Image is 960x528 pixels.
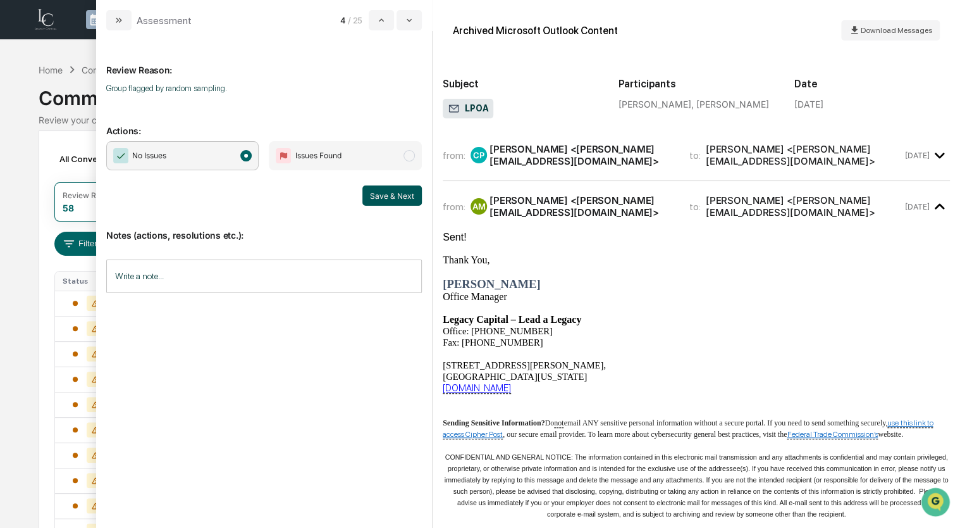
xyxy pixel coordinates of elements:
[443,326,553,336] span: Office: [PHONE_NUMBER]
[689,201,701,213] span: to:
[132,149,166,162] span: No Issues
[878,430,903,439] span: website.
[92,161,102,171] div: 🗄️
[471,147,487,163] div: CP
[489,194,674,218] div: [PERSON_NAME] <[PERSON_NAME][EMAIL_ADDRESS][DOMAIN_NAME]>
[787,430,878,439] a: Federal Trade Commission’s
[13,161,23,171] div: 🖐️
[443,360,606,370] span: [STREET_ADDRESS][PERSON_NAME],
[706,143,902,167] div: [PERSON_NAME] <[PERSON_NAME][EMAIL_ADDRESS][DOMAIN_NAME]>
[489,143,674,167] div: [PERSON_NAME] <[PERSON_NAME][EMAIL_ADDRESS][DOMAIN_NAME]>
[43,110,160,120] div: We're available if you need us!
[215,101,230,116] button: Start new chat
[106,84,422,93] p: Group flagged by random sampling.
[443,78,598,90] h2: Subject
[618,78,774,90] h2: Participants
[13,97,35,120] img: 1746055101610-c473b297-6a78-478c-a979-82029cc54cd1
[445,453,949,518] span: CONFIDENTIAL AND GENERAL NOTICE: The information contained in this electronic mail transmission a...
[126,215,153,224] span: Pylon
[63,191,123,200] div: Review Required
[87,154,162,177] a: 🗄️Attestations
[443,372,587,382] span: [GEOGRAPHIC_DATA][US_STATE]
[904,202,929,211] time: Friday, October 10, 2025 at 12:47:42 PM
[443,149,465,161] span: from:
[471,198,487,215] div: AM
[113,148,128,163] img: Checkmark
[82,65,184,75] div: Communications Archive
[448,103,488,115] span: LPOA
[39,115,922,125] div: Review your communication records across channels
[25,160,82,172] span: Preclearance
[63,203,74,213] div: 58
[55,272,122,291] th: Status
[30,8,61,32] img: logo
[554,418,563,428] u: not
[618,99,774,110] div: [PERSON_NAME], [PERSON_NAME]
[443,337,543,348] span: Fax: [PHONE_NUMBER]
[39,65,63,75] div: Home
[706,194,902,218] div: [PERSON_NAME] <[PERSON_NAME][EMAIL_ADDRESS][DOMAIN_NAME]>
[794,78,950,90] h2: Date
[861,26,932,35] span: Download Messages
[13,185,23,195] div: 🔎
[340,15,345,25] span: 4
[39,77,922,110] div: Communications Archive
[362,185,422,206] button: Save & Next
[106,215,422,241] p: Notes (actions, resolutions etc.):
[443,201,465,213] span: from:
[443,418,545,427] b: Sending Sensitive Information?
[794,99,823,110] div: [DATE]
[106,49,422,75] p: Review Reason:
[8,154,87,177] a: 🖐️Preclearance
[443,291,507,302] span: Office Manager
[43,97,207,110] div: Start new chat
[106,110,422,136] p: Actions:
[348,15,366,25] span: / 25
[443,418,887,427] span: Do email ANY sensitive personal information without a secure portal. If you need to send somethin...
[13,27,230,47] p: How can we help?
[841,20,940,41] button: Download Messages
[443,232,950,243] div: Sent!
[503,430,787,439] span: , our secure email provider. To learn more about cybersecurity general best practices, visit the
[276,148,291,163] img: Flag
[920,486,954,520] iframe: Open customer support
[25,184,80,196] span: Data Lookup
[443,314,581,325] b: Legacy Capital – Lead a Legacy
[89,214,153,224] a: Powered byPylon
[54,149,150,169] div: All Conversations
[295,149,341,162] span: Issues Found
[689,149,701,161] span: to:
[904,151,929,160] time: Friday, October 10, 2025 at 12:32:04 PM
[453,25,618,37] div: Archived Microsoft Outlook Content
[443,255,489,265] span: Thank You,
[137,15,192,27] div: Assessment
[443,277,540,291] b: [PERSON_NAME]
[8,179,85,201] a: 🔎Data Lookup
[443,382,511,394] a: [DOMAIN_NAME]
[54,232,109,256] button: Filters
[104,160,157,172] span: Attestations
